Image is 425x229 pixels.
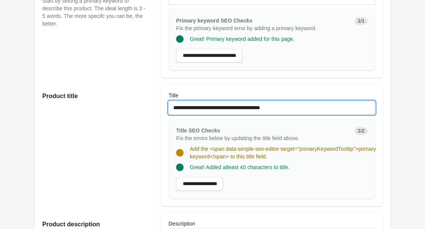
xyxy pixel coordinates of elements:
[190,164,289,170] span: Great! Added atleast 40 characters to title.
[190,146,376,160] span: Add the <span data-simple-seo-editor-target="primaryKeywordTooltip">primary keyword</span> to thi...
[176,134,348,142] p: Fix the errors below by updating the title field above.
[176,127,220,134] span: Title SEO Checks
[355,17,367,25] span: 1/1
[42,92,145,101] h2: Product title
[176,24,348,32] p: Fix the primary keyword error by adding a primary keyword.
[190,36,294,42] span: Great! Primary keyword added for this page.
[42,220,145,229] h2: Product description
[176,18,252,24] span: Primary keyword SEO Checks
[168,92,178,99] label: Title
[355,127,367,135] span: 1/2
